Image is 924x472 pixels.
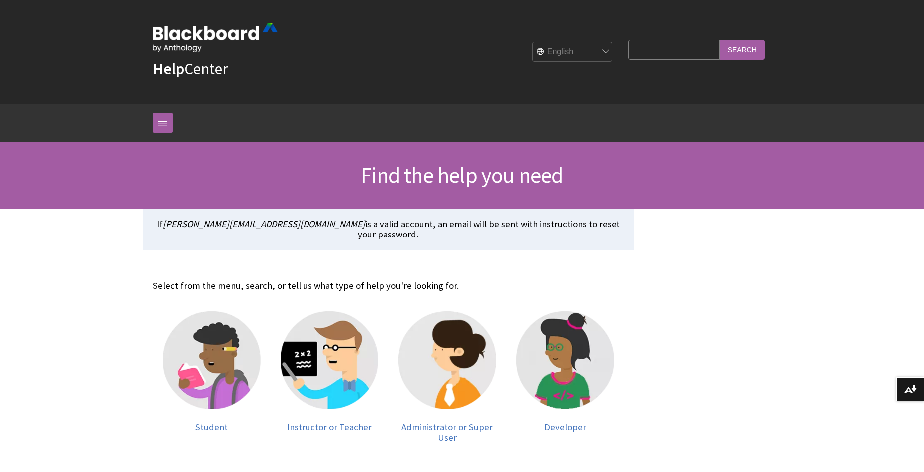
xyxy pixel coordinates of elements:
[153,59,228,79] a: HelpCenter
[281,311,378,443] a: Instructor Instructor or Teacher
[153,59,184,79] strong: Help
[281,311,378,409] img: Instructor
[163,311,261,443] a: Student Student
[163,311,261,409] img: Student
[143,209,634,250] div: Status message
[533,42,613,62] select: Site Language Selector
[153,23,278,52] img: Blackboard by Anthology
[153,279,624,292] p: Select from the menu, search, or tell us what type of help you're looking for.
[287,421,372,433] span: Instructor or Teacher
[361,161,563,189] span: Find the help you need
[401,421,493,444] span: Administrator or Super User
[516,311,614,443] a: Developer
[163,218,365,230] em: [PERSON_NAME][EMAIL_ADDRESS][DOMAIN_NAME]
[195,421,228,433] span: Student
[544,421,586,433] span: Developer
[398,311,496,443] a: Administrator Administrator or Super User
[720,40,765,59] input: Search
[398,311,496,409] img: Administrator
